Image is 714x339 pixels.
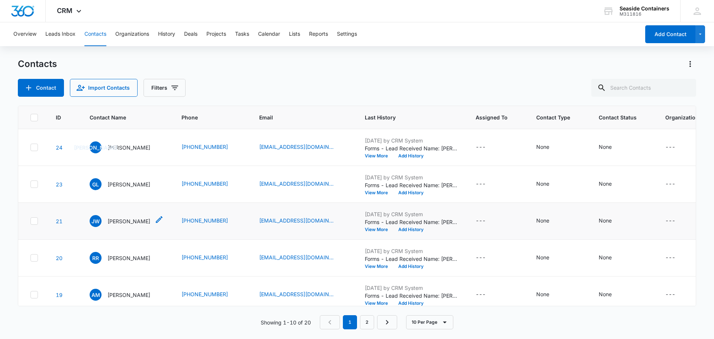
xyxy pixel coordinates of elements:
button: Calendar [258,22,280,46]
div: --- [665,180,675,189]
p: [DATE] by CRM System [365,173,458,181]
p: Forms - Lead Received Name: [PERSON_NAME] Email: [EMAIL_ADDRESS][DOMAIN_NAME] Phone: [PHONE_NUMBE... [365,292,458,300]
a: [EMAIL_ADDRESS][DOMAIN_NAME] [259,290,334,298]
div: Assigned To - - Select to Edit Field [476,180,499,189]
p: Showing 1-10 of 20 [261,319,311,326]
p: [DATE] by CRM System [365,247,458,255]
a: Navigate to contact details page for Glen Languerand [56,181,62,188]
div: --- [665,143,675,152]
nav: Pagination [320,315,397,329]
button: 10 Per Page [406,315,453,329]
span: GL [90,178,102,190]
button: Add History [393,227,429,232]
div: Phone - (361) 484-7680 - Select to Edit Field [181,290,241,299]
div: Contact Type - None - Select to Edit Field [536,253,563,262]
div: None [536,217,549,224]
div: Contact Name - Glen Languerand - Select to Edit Field [90,178,164,190]
a: [EMAIL_ADDRESS][DOMAIN_NAME] [259,217,334,224]
span: Email [259,113,336,121]
span: Organization [665,113,699,121]
div: None [599,290,612,298]
a: Navigate to contact details page for John A Walke [56,144,62,151]
p: [DATE] by CRM System [365,284,458,292]
p: Forms - Lead Received Name: [PERSON_NAME] Email: [EMAIL_ADDRESS][DOMAIN_NAME] Phone: [PHONE_NUMBE... [365,218,458,226]
div: None [599,143,612,151]
button: View More [365,154,393,158]
button: Overview [13,22,36,46]
div: Phone - (325) 721-5911 - Select to Edit Field [181,143,241,152]
div: --- [476,180,486,189]
div: --- [665,253,675,262]
button: View More [365,264,393,269]
div: Email - amott@cecnrg.com - Select to Edit Field [259,290,347,299]
a: [EMAIL_ADDRESS][DOMAIN_NAME] [259,180,334,188]
p: Forms - Lead Received Name: [PERSON_NAME] Email: [EMAIL_ADDRESS][DOMAIN_NAME] Phone: [PHONE_NUMBE... [365,181,458,189]
p: Forms - Lead Received Name: [PERSON_NAME] Email: [EMAIL_ADDRESS][DOMAIN_NAME] Phone: [PHONE_NUMBE... [365,255,458,263]
span: AM [90,289,102,301]
div: --- [476,143,486,152]
button: View More [365,301,393,306]
div: None [599,217,612,224]
button: Add Contact [645,25,695,43]
div: account name [620,6,669,12]
div: Phone - (417) 349-1781 - Select to Edit Field [181,180,241,189]
a: Next Page [377,315,397,329]
span: CRM [57,7,73,15]
span: Last History [365,113,447,121]
div: Organization - - Select to Edit Field [665,217,689,226]
a: [PHONE_NUMBER] [181,143,228,151]
button: Add History [393,191,429,195]
div: Assigned To - - Select to Edit Field [476,290,499,299]
div: Email - occ_daddy@yahoo.com - Select to Edit Field [259,180,347,189]
p: [DATE] by CRM System [365,137,458,144]
h1: Contacts [18,58,57,70]
div: account id [620,12,669,17]
p: [PERSON_NAME] [107,217,150,225]
div: None [599,180,612,188]
div: Email - JWALKE73@GMAIL.COM - Select to Edit Field [259,143,347,152]
a: [PHONE_NUMBER] [181,290,228,298]
button: Tasks [235,22,249,46]
div: Contact Type - None - Select to Edit Field [536,180,563,189]
button: Filters [144,79,186,97]
span: Phone [181,113,231,121]
div: --- [476,290,486,299]
div: Assigned To - - Select to Edit Field [476,217,499,226]
p: [DATE] by CRM System [365,210,458,218]
div: Contact Status - None - Select to Edit Field [599,180,625,189]
a: [PHONE_NUMBER] [181,217,228,224]
a: Navigate to contact details page for Robert Ramirez [56,255,62,261]
button: Deals [184,22,197,46]
div: --- [476,253,486,262]
button: Reports [309,22,328,46]
button: View More [365,227,393,232]
div: Organization - - Select to Edit Field [665,253,689,262]
a: [PHONE_NUMBER] [181,253,228,261]
div: Email - courtneycontainerllc@gmail.com - Select to Edit Field [259,217,347,226]
button: Lists [289,22,300,46]
div: Contact Name - James Willam - Select to Edit Field [90,215,164,227]
button: Actions [684,58,696,70]
button: Contacts [84,22,106,46]
div: Phone - (361) 739-2221 - Select to Edit Field [181,253,241,262]
div: Assigned To - - Select to Edit Field [476,143,499,152]
p: [PERSON_NAME] [107,254,150,262]
button: Add Contact [18,79,64,97]
div: --- [665,290,675,299]
div: Contact Type - None - Select to Edit Field [536,217,563,226]
a: [PHONE_NUMBER] [181,180,228,188]
div: Contact Status - None - Select to Edit Field [599,253,625,262]
div: --- [665,217,675,226]
button: Add History [393,264,429,269]
div: None [536,180,549,188]
span: Contact Type [536,113,570,121]
div: Organization - - Select to Edit Field [665,290,689,299]
div: Email - falcons_rob21@yahoo.com - Select to Edit Field [259,253,347,262]
div: Contact Status - None - Select to Edit Field [599,290,625,299]
button: Projects [206,22,226,46]
p: Forms - Lead Received Name: [PERSON_NAME] Email: [EMAIL_ADDRESS][DOMAIN_NAME] Phone: [PHONE_NUMBE... [365,144,458,152]
div: Contact Status - None - Select to Edit Field [599,143,625,152]
p: [PERSON_NAME] [107,180,150,188]
div: None [536,143,549,151]
a: Navigate to contact details page for Ada Mott [56,292,62,298]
